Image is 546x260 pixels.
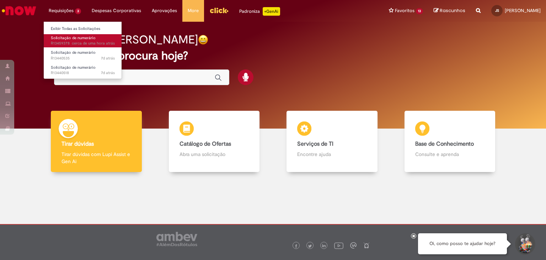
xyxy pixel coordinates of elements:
[198,35,208,45] img: happy-face.png
[415,151,485,158] p: Consulte e aprenda
[297,151,367,158] p: Encontre ajuda
[51,41,115,46] span: R13459378
[44,25,122,33] a: Exibir Todas as Solicitações
[92,7,141,14] span: Despesas Corporativas
[51,50,96,55] span: Solicitação de numerário
[263,7,280,16] p: +GenAi
[239,7,280,16] div: Padroniza
[155,111,273,172] a: Catálogo de Ofertas Abra uma solicitação
[152,7,177,14] span: Aprovações
[101,56,115,61] span: 7d atrás
[44,49,122,62] a: Aberto R13440535 : Solicitação de numerário
[334,241,343,250] img: logo_footer_youtube.png
[391,111,509,172] a: Base de Conhecimento Consulte e aprenda
[51,35,96,41] span: Solicitação de numerário
[101,70,115,76] time: 22/08/2025 15:39:21
[395,7,414,14] span: Favoritos
[416,8,423,14] span: 13
[363,242,370,249] img: logo_footer_naosei.png
[61,140,94,147] b: Tirar dúvidas
[440,7,465,14] span: Rascunhos
[49,7,74,14] span: Requisições
[294,244,298,248] img: logo_footer_facebook.png
[514,233,535,255] button: Iniciar Conversa de Suporte
[101,56,115,61] time: 22/08/2025 15:42:10
[51,70,115,76] span: R13440518
[308,244,312,248] img: logo_footer_twitter.png
[54,33,198,46] h2: Boa tarde, [PERSON_NAME]
[101,70,115,76] span: 7d atrás
[350,242,357,249] img: logo_footer_workplace.png
[72,41,115,46] span: cerca de uma hora atrás
[415,140,474,147] b: Base de Conhecimento
[322,244,326,248] img: logo_footer_linkedin.png
[75,8,81,14] span: 3
[180,151,249,158] p: Abra uma solicitação
[72,41,115,46] time: 28/08/2025 17:01:01
[495,8,499,13] span: JS
[51,65,96,70] span: Solicitação de numerário
[188,7,199,14] span: More
[37,111,155,172] a: Tirar dúvidas Tirar dúvidas com Lupi Assist e Gen Ai
[418,233,507,254] div: Oi, como posso te ajudar hoje?
[43,21,122,79] ul: Requisições
[54,50,492,62] h2: O que você procura hoje?
[434,7,465,14] a: Rascunhos
[209,5,229,16] img: click_logo_yellow_360x200.png
[297,140,333,147] b: Serviços de TI
[273,111,391,172] a: Serviços de TI Encontre ajuda
[1,4,37,18] img: ServiceNow
[44,34,122,47] a: Aberto R13459378 : Solicitação de numerário
[156,232,197,246] img: logo_footer_ambev_rotulo_gray.png
[61,151,131,165] p: Tirar dúvidas com Lupi Assist e Gen Ai
[44,64,122,77] a: Aberto R13440518 : Solicitação de numerário
[180,140,231,147] b: Catálogo de Ofertas
[505,7,541,14] span: [PERSON_NAME]
[51,56,115,61] span: R13440535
